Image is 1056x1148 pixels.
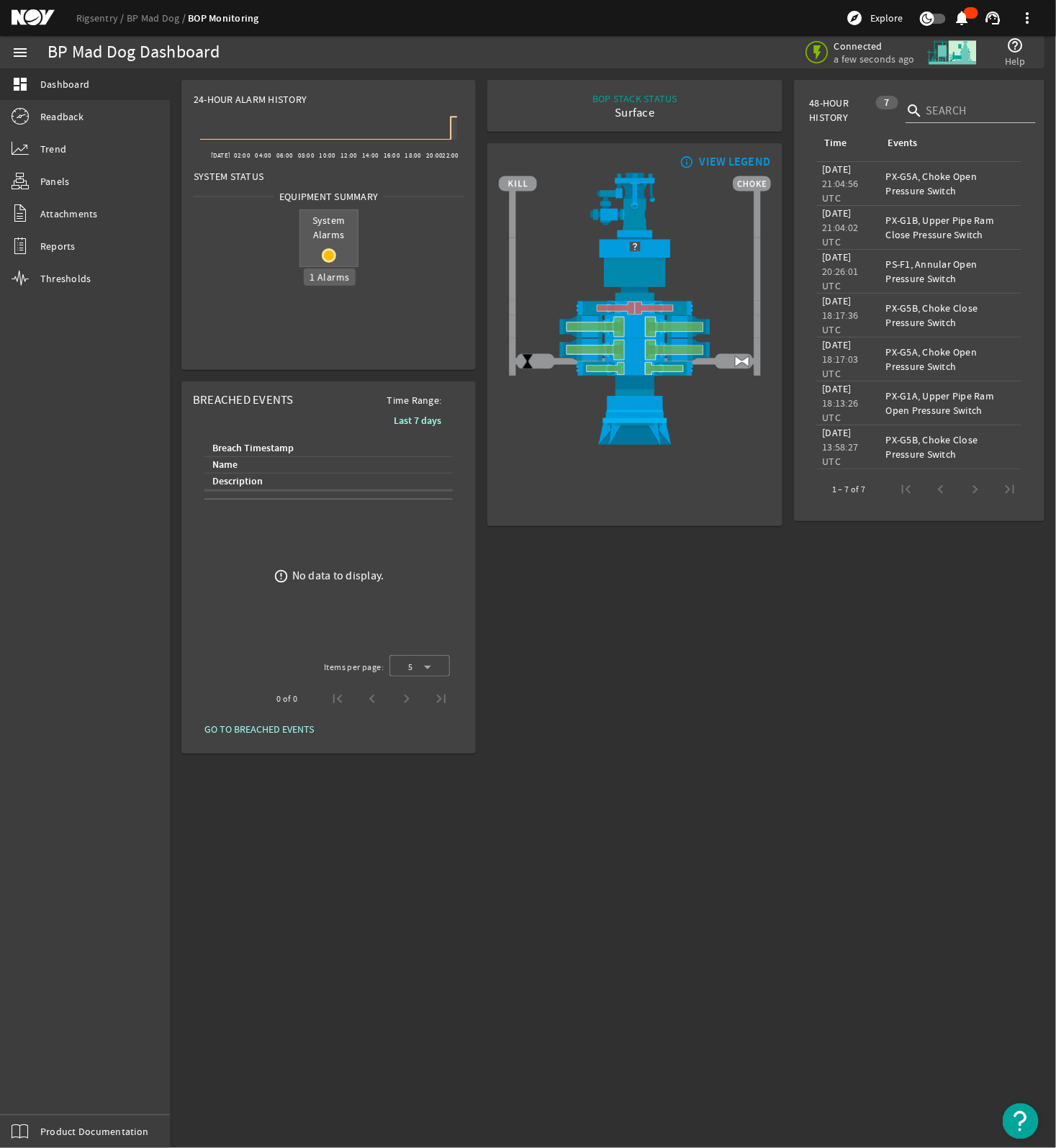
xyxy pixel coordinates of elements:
mat-icon: support_agent [984,9,1001,27]
text: 06:00 [276,151,293,160]
div: PX-G1A, Upper Pipe Ram Open Pressure Switch [886,389,1016,417]
div: Breach Timestamp [210,440,441,456]
legacy-datetime-component: 20:26:01 UTC [823,265,859,292]
div: PX-G1B, Upper Pipe Ram Close Pressure Switch [886,213,1016,242]
div: VIEW LEGEND [700,155,771,169]
text: [DATE] [211,151,231,160]
span: Panels [40,174,70,189]
img: ValveOpen.png [734,353,751,370]
legacy-datetime-component: 18:13:26 UTC [823,397,859,424]
mat-icon: info_outline [677,156,695,168]
img: PipeRamOpen.png [499,361,770,376]
img: PipeRamClose.png [499,301,770,315]
mat-icon: explore [846,9,863,27]
legacy-datetime-component: [DATE] [823,250,852,263]
div: PX-G5B, Choke Close Pressure Switch [886,301,1016,330]
legacy-datetime-component: 21:04:02 UTC [823,221,859,248]
button: more_vert [1010,1,1044,35]
div: Breach Timestamp [212,440,294,456]
text: 10:00 [320,151,336,160]
div: Time [825,135,847,151]
span: Reports [40,239,76,253]
text: 18:00 [405,151,422,160]
img: TransparentStackSlice.png [505,268,521,290]
img: WellheadConnector.png [499,376,770,445]
div: 7 [876,96,898,109]
img: ValveClose.png [520,353,536,370]
span: Trend [40,142,66,156]
img: ShearRamOpen.png [499,338,770,361]
div: Time [823,135,869,151]
a: BOP Monitoring [188,12,259,25]
div: Description [210,474,441,489]
legacy-datetime-component: [DATE] [823,338,852,351]
span: Product Documentation [40,1125,148,1139]
span: Time Range: [376,393,453,407]
span: Dashboard [40,77,89,91]
text: 02:00 [234,151,251,160]
div: PS-F1, Annular Open Pressure Switch [886,257,1016,286]
legacy-datetime-component: 18:17:03 UTC [823,353,859,380]
div: BOP STACK STATUS [592,91,677,106]
text: 08:00 [298,151,315,160]
legacy-datetime-component: [DATE] [823,294,852,307]
span: System Status [194,169,263,184]
text: 22:00 [443,151,459,160]
text: 14:00 [362,151,379,160]
span: Equipment Summary [274,189,383,204]
text: 16:00 [384,151,400,160]
legacy-datetime-component: [DATE] [823,426,852,439]
img: ShearRamOpen.png [499,315,770,338]
span: 48-Hour History [810,96,869,125]
a: Rigsentry [76,12,127,24]
img: Skid.svg [925,25,979,79]
legacy-datetime-component: [DATE] [823,382,852,395]
div: PX-G5A, Choke Open Pressure Switch [886,345,1016,374]
div: PX-G5A, Choke Open Pressure Switch [886,169,1016,198]
button: GO TO BREACHED EVENTS [193,716,325,742]
span: Thresholds [40,271,91,286]
text: 04:00 [255,151,271,160]
button: Open Resource Center [1003,1103,1039,1139]
div: PX-G5B, Choke Close Pressure Switch [886,433,1016,461]
span: Explore [870,11,903,25]
div: No data to display. [292,569,384,583]
span: Breached Events [193,392,294,407]
i: search [906,102,923,119]
mat-icon: menu [12,44,29,61]
button: Last 7 days [382,407,453,433]
img: Unknown.png [499,238,770,256]
legacy-datetime-component: 21:04:56 UTC [823,177,859,204]
div: Surface [592,106,677,120]
mat-icon: dashboard [12,76,29,93]
img: UpperAnnular_NoValves.png [499,238,770,302]
span: 24-Hour Alarm History [194,92,307,107]
a: BP Mad Dog [127,12,188,24]
div: Events [886,135,1010,151]
legacy-datetime-component: [DATE] [823,207,852,220]
b: Last 7 days [394,414,441,428]
div: Name [212,457,238,473]
div: Items per page: [324,660,384,674]
span: System Alarms [300,210,358,245]
span: GO TO BREACHED EVENTS [204,722,314,736]
text: 20:00 [426,151,443,160]
mat-icon: help_outline [1007,37,1024,54]
legacy-datetime-component: 18:17:36 UTC [823,309,859,336]
span: Connected [834,40,915,53]
img: RiserAdapter.png [499,173,770,238]
span: a few seconds ago [834,53,915,65]
button: Explore [840,6,908,30]
div: BP Mad Dog Dashboard [48,45,220,60]
mat-icon: error_outline [274,569,289,584]
span: Readback [40,109,84,124]
img: TransparentStackSlice.png [749,268,765,290]
legacy-datetime-component: [DATE] [823,163,852,176]
div: 0 of 0 [276,692,297,706]
text: 12:00 [340,151,357,160]
div: 1 – 7 of 7 [832,482,866,497]
input: Search [926,102,1024,119]
mat-icon: notifications [954,9,971,27]
span: Help [1005,54,1026,68]
div: Name [210,457,441,473]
